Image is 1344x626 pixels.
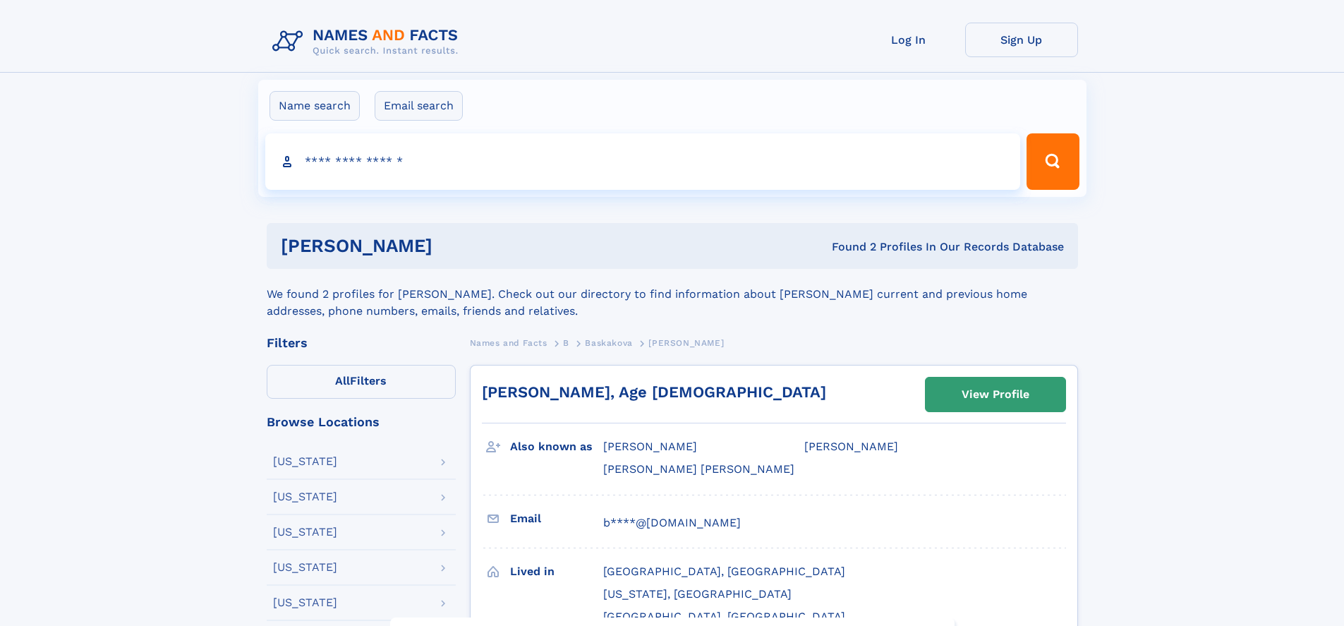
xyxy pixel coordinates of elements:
[603,587,792,601] span: [US_STATE], [GEOGRAPHIC_DATA]
[267,416,456,428] div: Browse Locations
[603,565,845,578] span: [GEOGRAPHIC_DATA], [GEOGRAPHIC_DATA]
[563,338,569,348] span: B
[273,491,337,502] div: [US_STATE]
[273,597,337,608] div: [US_STATE]
[510,507,603,531] h3: Email
[563,334,569,351] a: B
[270,91,360,121] label: Name search
[585,338,632,348] span: Baskakova
[265,133,1021,190] input: search input
[632,239,1064,255] div: Found 2 Profiles In Our Records Database
[510,560,603,584] h3: Lived in
[375,91,463,121] label: Email search
[603,610,845,623] span: [GEOGRAPHIC_DATA], [GEOGRAPHIC_DATA]
[585,334,632,351] a: Baskakova
[603,462,794,476] span: [PERSON_NAME] [PERSON_NAME]
[267,337,456,349] div: Filters
[281,237,632,255] h1: [PERSON_NAME]
[926,378,1065,411] a: View Profile
[267,23,470,61] img: Logo Names and Facts
[852,23,965,57] a: Log In
[804,440,898,453] span: [PERSON_NAME]
[648,338,724,348] span: [PERSON_NAME]
[273,562,337,573] div: [US_STATE]
[335,374,350,387] span: All
[510,435,603,459] h3: Also known as
[482,383,826,401] a: [PERSON_NAME], Age [DEMOGRAPHIC_DATA]
[267,365,456,399] label: Filters
[962,378,1029,411] div: View Profile
[273,526,337,538] div: [US_STATE]
[267,269,1078,320] div: We found 2 profiles for [PERSON_NAME]. Check out our directory to find information about [PERSON_...
[470,334,547,351] a: Names and Facts
[273,456,337,467] div: [US_STATE]
[965,23,1078,57] a: Sign Up
[603,440,697,453] span: [PERSON_NAME]
[1027,133,1079,190] button: Search Button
